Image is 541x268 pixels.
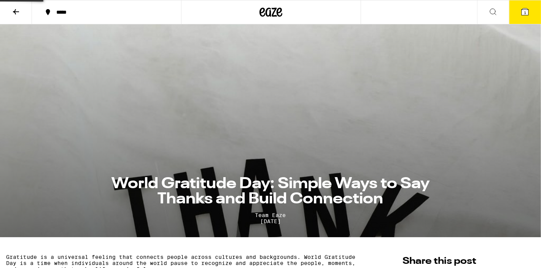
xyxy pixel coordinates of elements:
span: Team Eaze [91,212,450,218]
button: 1 [509,0,541,24]
span: [DATE] [91,218,450,224]
span: Hi. Need any help? [5,5,55,11]
h1: World Gratitude Day: Simple Ways to Say Thanks and Build Connection [91,176,450,207]
h2: Share this post [403,257,530,266]
span: 1 [524,10,526,15]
